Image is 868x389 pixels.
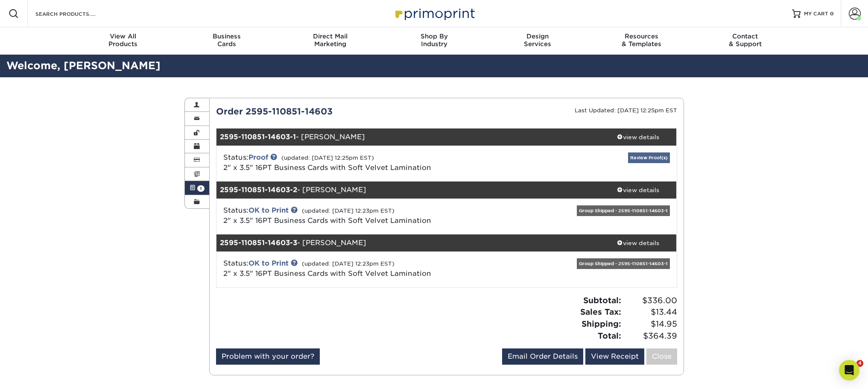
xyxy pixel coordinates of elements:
[502,348,583,365] a: Email Order Details
[590,27,693,55] a: Resources& Templates
[278,32,382,48] div: Marketing
[693,32,797,40] span: Contact
[600,181,677,199] a: view details
[628,152,670,163] a: Review Proof(s)
[216,348,320,365] a: Problem with your order?
[216,129,600,146] div: - [PERSON_NAME]
[220,133,296,141] strong: 2595-110851-14603-1
[600,239,677,247] div: view details
[486,27,590,55] a: DesignServices
[35,9,118,19] input: SEARCH PRODUCTS.....
[624,295,677,307] span: $336.00
[281,155,374,161] small: (updated: [DATE] 12:25pm EST)
[217,152,523,173] div: Status:
[693,32,797,48] div: & Support
[175,32,278,40] span: Business
[71,32,175,40] span: View All
[302,260,395,267] small: (updated: [DATE] 12:23pm EST)
[392,4,477,23] img: Primoprint
[217,205,523,226] div: Status:
[220,186,297,194] strong: 2595-110851-14603-2
[175,32,278,48] div: Cards
[248,153,268,161] a: Proof
[624,306,677,318] span: $13.44
[600,186,677,194] div: view details
[248,206,289,214] a: OK to Print
[600,234,677,252] a: view details
[175,27,278,55] a: BusinessCards
[585,348,644,365] a: View Receipt
[223,164,431,172] a: 2" x 3.5" 16PT Business Cards with Soft Velvet Lamination
[577,205,670,216] div: Group Shipped - 2595-110851-14603-1
[590,32,693,40] span: Resources
[223,216,431,225] a: 2" x 3.5" 16PT Business Cards with Soft Velvet Lamination
[216,181,600,199] div: - [PERSON_NAME]
[486,32,590,48] div: Services
[248,259,289,267] a: OK to Print
[71,27,175,55] a: View AllProducts
[580,307,621,316] strong: Sales Tax:
[216,234,600,252] div: - [PERSON_NAME]
[624,330,677,342] span: $364.39
[71,32,175,48] div: Products
[382,32,486,40] span: Shop By
[804,10,828,18] span: MY CART
[590,32,693,48] div: & Templates
[278,32,382,40] span: Direct Mail
[278,27,382,55] a: Direct MailMarketing
[856,360,863,367] span: 4
[839,360,859,380] div: Open Intercom Messenger
[220,239,297,247] strong: 2595-110851-14603-3
[583,295,621,305] strong: Subtotal:
[486,32,590,40] span: Design
[693,27,797,55] a: Contact& Support
[575,107,677,114] small: Last Updated: [DATE] 12:25pm EST
[197,185,205,192] span: 1
[302,208,395,214] small: (updated: [DATE] 12:23pm EST)
[223,269,431,278] a: 2" x 3.5" 16PT Business Cards with Soft Velvet Lamination
[646,348,677,365] a: Close
[382,27,486,55] a: Shop ByIndustry
[217,258,523,279] div: Status:
[600,133,677,141] div: view details
[582,319,621,328] strong: Shipping:
[830,11,834,17] span: 0
[210,105,447,118] div: Order 2595-110851-14603
[600,129,677,146] a: view details
[624,318,677,330] span: $14.95
[577,258,670,269] div: Group Shipped - 2595-110851-14603-1
[598,331,621,340] strong: Total:
[185,181,210,195] a: 1
[382,32,486,48] div: Industry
